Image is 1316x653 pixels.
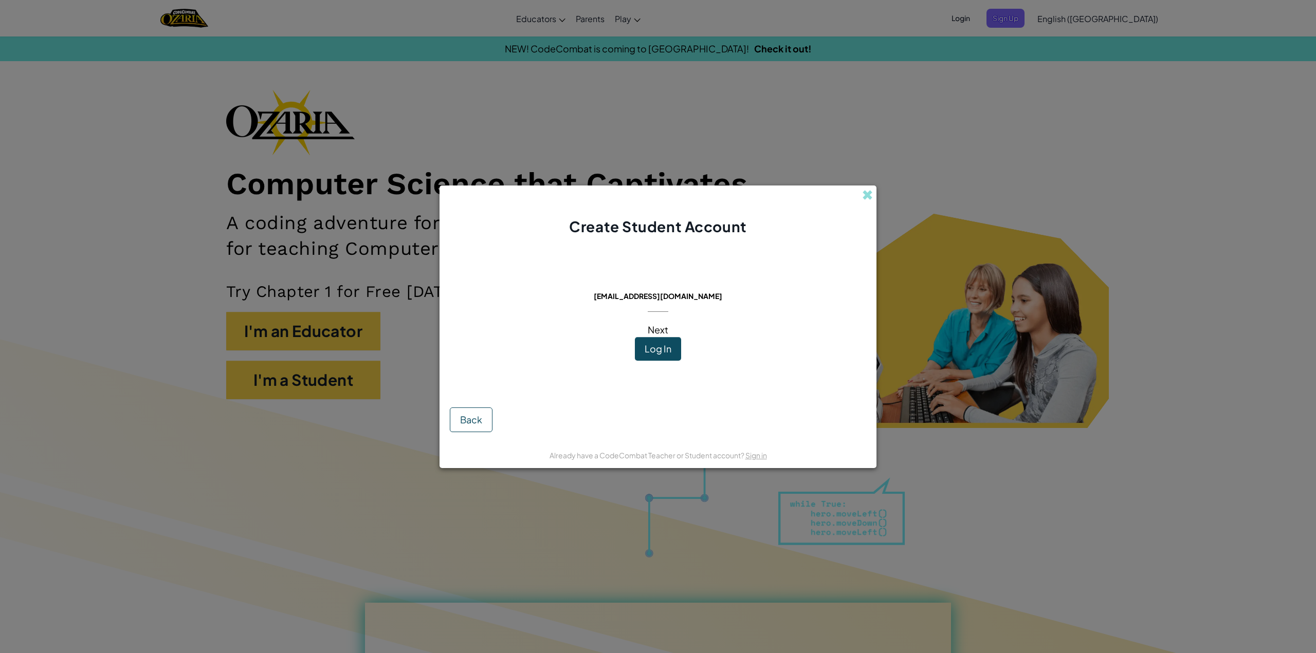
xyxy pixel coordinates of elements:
span: Back [460,414,482,425]
span: Log In [645,343,671,355]
span: Next [648,324,668,335]
span: Create Student Account [569,217,746,235]
span: [EMAIL_ADDRESS][DOMAIN_NAME] [594,291,722,301]
a: Sign in [745,451,767,460]
span: This email is already in use: [586,277,731,289]
button: Log In [635,337,681,361]
button: Back [450,407,492,432]
span: Already have a CodeCombat Teacher or Student account? [550,451,745,460]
